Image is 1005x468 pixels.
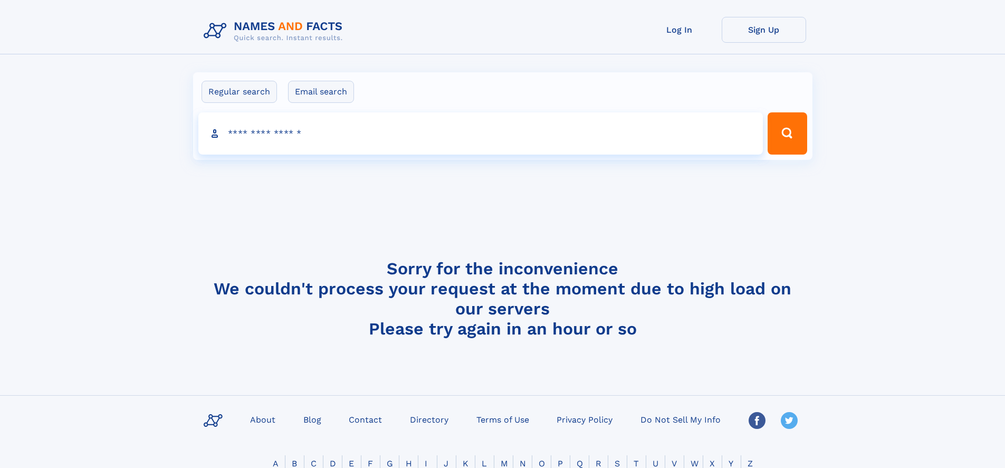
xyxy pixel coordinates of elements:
label: Email search [288,81,354,103]
img: Twitter [781,412,798,429]
input: search input [198,112,763,155]
a: Privacy Policy [552,412,617,427]
a: Do Not Sell My Info [636,412,725,427]
a: Directory [406,412,453,427]
a: Log In [637,17,722,43]
button: Search Button [768,112,807,155]
a: Sign Up [722,17,806,43]
a: Blog [299,412,326,427]
img: Facebook [749,412,765,429]
a: About [246,412,280,427]
img: Logo Names and Facts [199,17,351,45]
a: Contact [344,412,386,427]
a: Terms of Use [472,412,533,427]
h4: Sorry for the inconvenience We couldn't process your request at the moment due to high load on ou... [199,259,806,339]
label: Regular search [202,81,277,103]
